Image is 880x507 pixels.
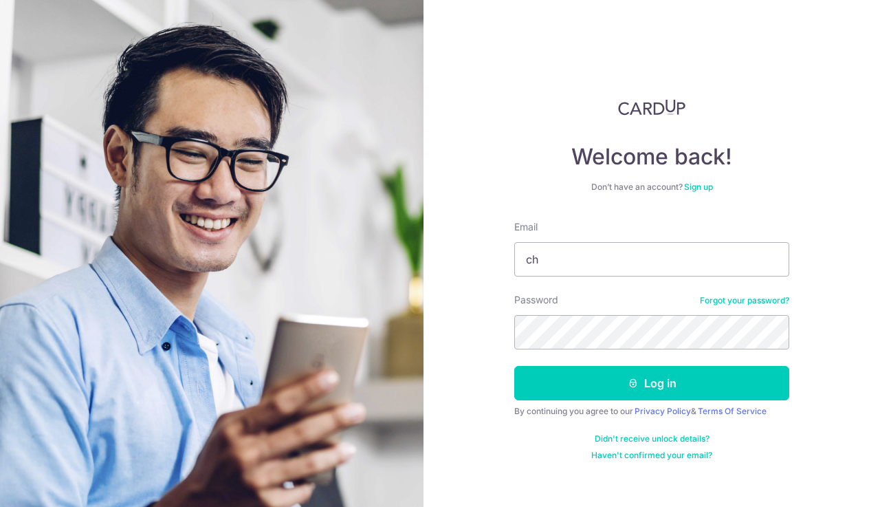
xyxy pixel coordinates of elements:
a: Sign up [684,182,713,192]
div: By continuing you agree to our & [514,406,789,417]
img: CardUp Logo [618,99,685,116]
a: Haven't confirmed your email? [591,450,712,461]
a: Privacy Policy [635,406,691,416]
div: Don’t have an account? [514,182,789,193]
a: Terms Of Service [698,406,767,416]
input: Enter your Email [514,242,789,277]
h4: Welcome back! [514,143,789,171]
label: Email [514,220,538,234]
label: Password [514,293,558,307]
a: Forgot your password? [700,295,789,306]
button: Log in [514,366,789,400]
a: Didn't receive unlock details? [595,433,709,444]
